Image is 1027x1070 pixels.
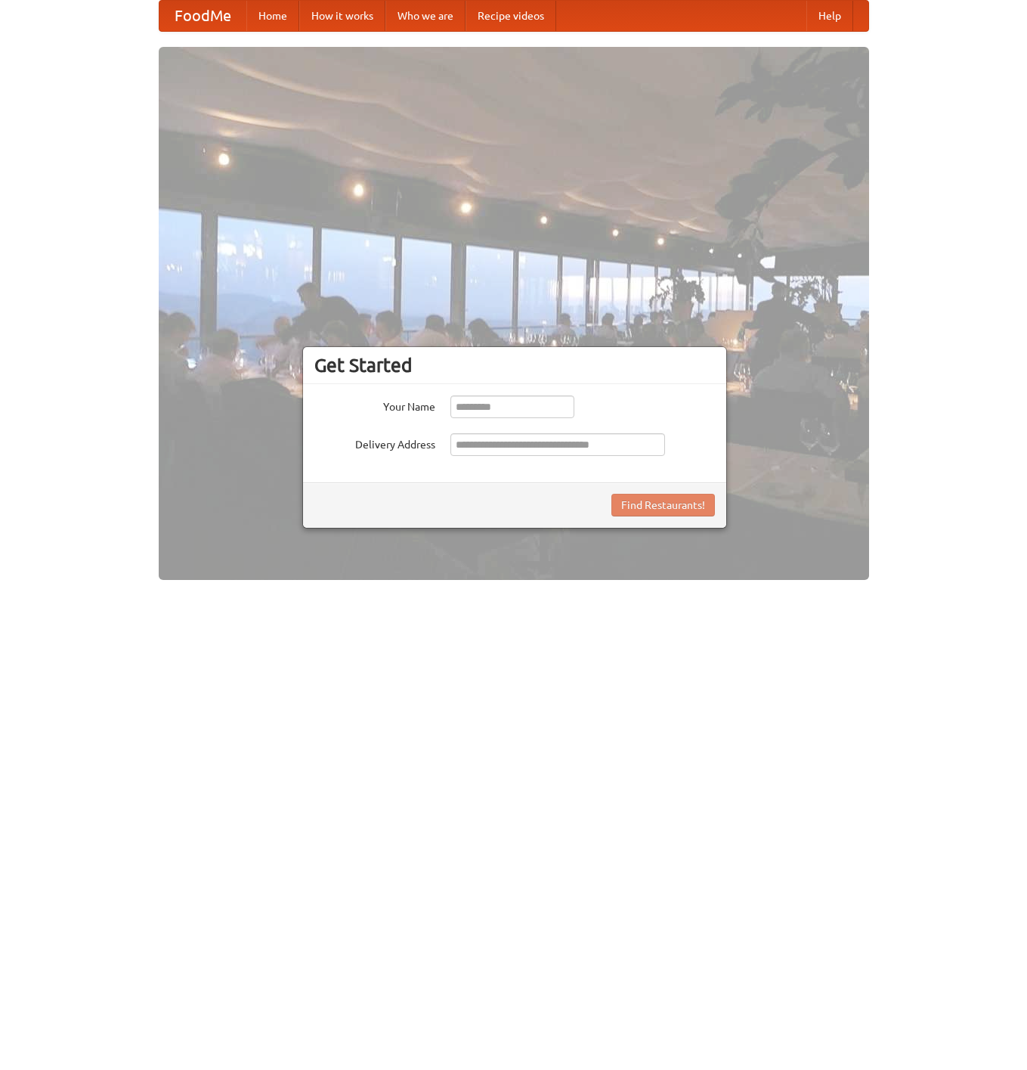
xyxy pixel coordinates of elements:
[314,433,435,452] label: Delivery Address
[385,1,466,31] a: Who we are
[611,494,715,516] button: Find Restaurants!
[299,1,385,31] a: How it works
[806,1,853,31] a: Help
[159,1,246,31] a: FoodMe
[314,395,435,414] label: Your Name
[314,354,715,377] h3: Get Started
[466,1,556,31] a: Recipe videos
[246,1,299,31] a: Home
